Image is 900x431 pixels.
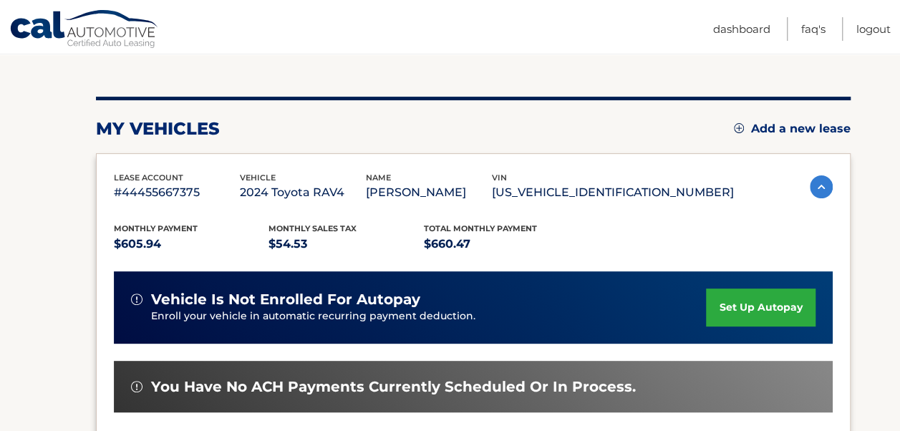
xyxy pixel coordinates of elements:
[151,378,636,396] span: You have no ACH payments currently scheduled or in process.
[424,234,579,254] p: $660.47
[492,183,734,203] p: [US_VEHICLE_IDENTIFICATION_NUMBER]
[492,173,507,183] span: vin
[114,173,183,183] span: lease account
[734,123,744,133] img: add.svg
[131,381,142,392] img: alert-white.svg
[114,234,269,254] p: $605.94
[240,173,276,183] span: vehicle
[114,223,198,233] span: Monthly Payment
[114,183,240,203] p: #44455667375
[801,17,826,41] a: FAQ's
[366,183,492,203] p: [PERSON_NAME]
[131,294,142,305] img: alert-white.svg
[151,291,420,309] span: vehicle is not enrolled for autopay
[366,173,391,183] span: name
[856,17,891,41] a: Logout
[151,309,707,324] p: Enroll your vehicle in automatic recurring payment deduction.
[734,122,851,136] a: Add a new lease
[9,9,160,51] a: Cal Automotive
[96,118,220,140] h2: my vehicles
[713,17,770,41] a: Dashboard
[268,234,424,254] p: $54.53
[810,175,833,198] img: accordion-active.svg
[240,183,366,203] p: 2024 Toyota RAV4
[706,289,815,326] a: set up autopay
[424,223,537,233] span: Total Monthly Payment
[268,223,357,233] span: Monthly sales Tax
